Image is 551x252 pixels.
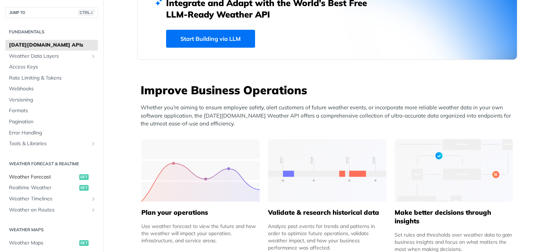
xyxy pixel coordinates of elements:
[9,53,89,60] span: Weather Data Layers
[268,208,386,217] h5: Validate & research historical data
[5,84,98,94] a: Webhooks
[9,140,89,147] span: Tools & Libraries
[141,82,517,98] h3: Improve Business Operations
[268,139,386,202] img: 13d7ca0-group-496-2.svg
[90,207,96,213] button: Show subpages for Weather on Routes
[395,139,513,202] img: a22d113-group-496-32x.svg
[5,7,98,18] button: JUMP TOCTRL-/
[5,138,98,149] a: Tools & LibrariesShow subpages for Tools & Libraries
[90,196,96,202] button: Show subpages for Weather Timelines
[5,62,98,72] a: Access Keys
[5,29,98,35] h2: Fundamentals
[5,105,98,116] a: Formats
[5,194,98,204] a: Weather TimelinesShow subpages for Weather Timelines
[5,73,98,84] a: Rate Limiting & Tokens
[9,85,96,92] span: Webhooks
[9,129,96,137] span: Error Handling
[5,172,98,182] a: Weather Forecastget
[141,139,260,202] img: 39565e8-group-4962x.svg
[9,173,77,181] span: Weather Forecast
[5,95,98,105] a: Versioning
[9,96,96,104] span: Versioning
[79,174,89,180] span: get
[9,75,96,82] span: Rate Limiting & Tokens
[78,10,94,15] span: CTRL-/
[90,141,96,147] button: Show subpages for Tools & Libraries
[5,128,98,138] a: Error Handling
[268,223,386,251] div: Analyze past events for trends and patterns in order to optimize future operations, validate weat...
[5,227,98,233] h2: Weather Maps
[9,184,77,191] span: Realtime Weather
[5,117,98,127] a: Pagination
[9,107,96,114] span: Formats
[9,206,89,214] span: Weather on Routes
[9,63,96,71] span: Access Keys
[79,240,89,246] span: get
[5,40,98,51] a: [DATE][DOMAIN_NAME] APIs
[90,53,96,59] button: Show subpages for Weather Data Layers
[9,42,96,49] span: [DATE][DOMAIN_NAME] APIs
[79,185,89,191] span: get
[9,239,77,247] span: Weather Maps
[9,118,96,125] span: Pagination
[395,208,513,225] h5: Make better decisions through insights
[5,51,98,62] a: Weather Data LayersShow subpages for Weather Data Layers
[141,104,517,128] p: Whether you’re aiming to ensure employee safety, alert customers of future weather events, or inc...
[5,182,98,193] a: Realtime Weatherget
[141,223,260,244] div: Use weather forecast to view the future and how the weather will impact your operation, infrastru...
[5,161,98,167] h2: Weather Forecast & realtime
[5,205,98,215] a: Weather on RoutesShow subpages for Weather on Routes
[9,195,89,203] span: Weather Timelines
[166,30,255,48] a: Start Building via LLM
[5,238,98,248] a: Weather Mapsget
[141,208,260,217] h5: Plan your operations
